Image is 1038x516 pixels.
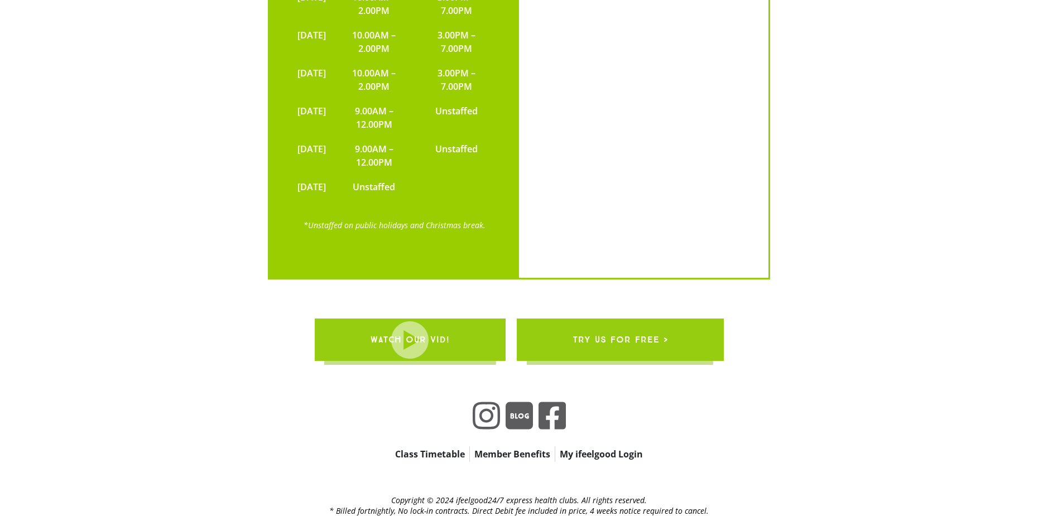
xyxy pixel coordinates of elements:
[517,319,724,361] a: try us for free >
[417,61,497,99] td: 3.00PM – 7.00PM
[292,137,331,175] td: [DATE]
[292,23,331,61] td: [DATE]
[417,23,497,61] td: 3.00PM – 7.00PM
[573,324,668,355] span: try us for free >
[417,99,497,137] td: Unstaffed
[292,175,331,199] td: [DATE]
[417,137,497,175] td: Unstaffed
[555,446,647,462] a: My ifeelgood Login
[331,175,417,199] td: Unstaffed
[391,446,469,462] a: Class Timetable
[315,319,506,361] a: WATCH OUR VID!
[331,61,417,99] td: 10.00AM – 2.00PM
[331,137,417,175] td: 9.00AM – 12.00PM
[470,446,555,462] a: Member Benefits
[331,99,417,137] td: 9.00AM – 12.00PM
[331,23,417,61] td: 10.00AM – 2.00PM
[292,61,331,99] td: [DATE]
[304,220,486,230] a: *Unstaffed on public holidays and Christmas break.
[162,495,876,515] h2: Copyright © 2024 ifeelgood24/7 express health clubs. All rights reserved. * Billed fortnightly, N...
[371,324,450,355] span: WATCH OUR VID!
[329,446,709,462] nav: apbct__label_id__gravity_form
[292,99,331,137] td: [DATE]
